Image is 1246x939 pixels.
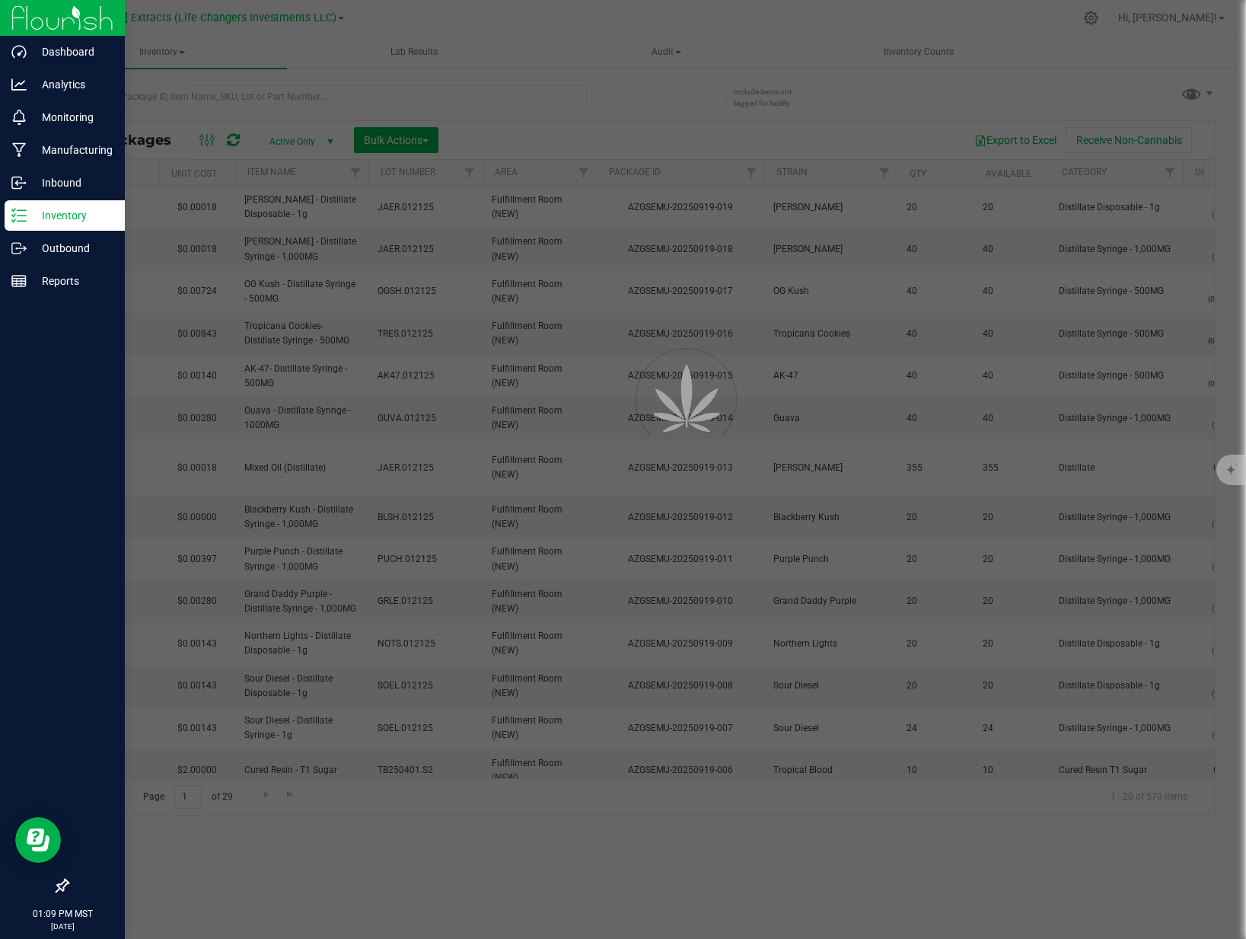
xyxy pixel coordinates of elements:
[11,175,27,190] inline-svg: Inbound
[11,241,27,256] inline-svg: Outbound
[27,75,118,94] p: Analytics
[27,272,118,290] p: Reports
[7,907,118,921] p: 01:09 PM MST
[11,142,27,158] inline-svg: Manufacturing
[27,239,118,257] p: Outbound
[27,141,118,159] p: Manufacturing
[15,817,61,863] iframe: Resource center
[11,77,27,92] inline-svg: Analytics
[11,208,27,223] inline-svg: Inventory
[11,273,27,289] inline-svg: Reports
[27,108,118,126] p: Monitoring
[27,174,118,192] p: Inbound
[11,44,27,59] inline-svg: Dashboard
[7,921,118,932] p: [DATE]
[27,43,118,61] p: Dashboard
[27,206,118,225] p: Inventory
[11,110,27,125] inline-svg: Monitoring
